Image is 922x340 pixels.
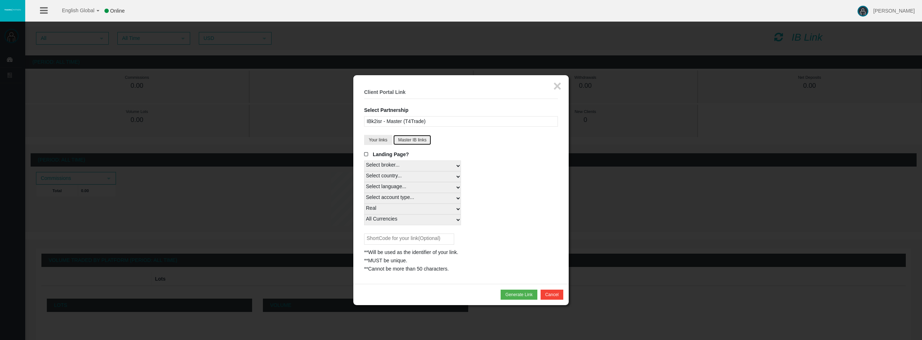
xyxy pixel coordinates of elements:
span: Online [110,8,125,14]
button: × [553,79,561,93]
button: Your links [364,135,392,145]
div: **MUST be unique. [364,257,558,265]
span: [PERSON_NAME] [873,8,915,14]
label: Select Partnership [364,106,408,114]
div: **Will be used as the identifier of your link. [364,248,558,257]
div: **Cannot be more than 50 characters. [364,265,558,273]
span: Landing Page? [373,151,409,157]
span: English Global [53,8,94,13]
button: Generate Link [501,290,537,300]
div: IBk2isr - Master (T4Trade) [364,116,558,127]
input: ShortCode for your link(Optional) [364,234,454,245]
img: logo.svg [4,8,22,11]
b: Client Portal Link [364,89,406,95]
button: Cancel [541,290,563,300]
img: user-image [858,6,868,17]
button: Master IB links [393,135,431,145]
